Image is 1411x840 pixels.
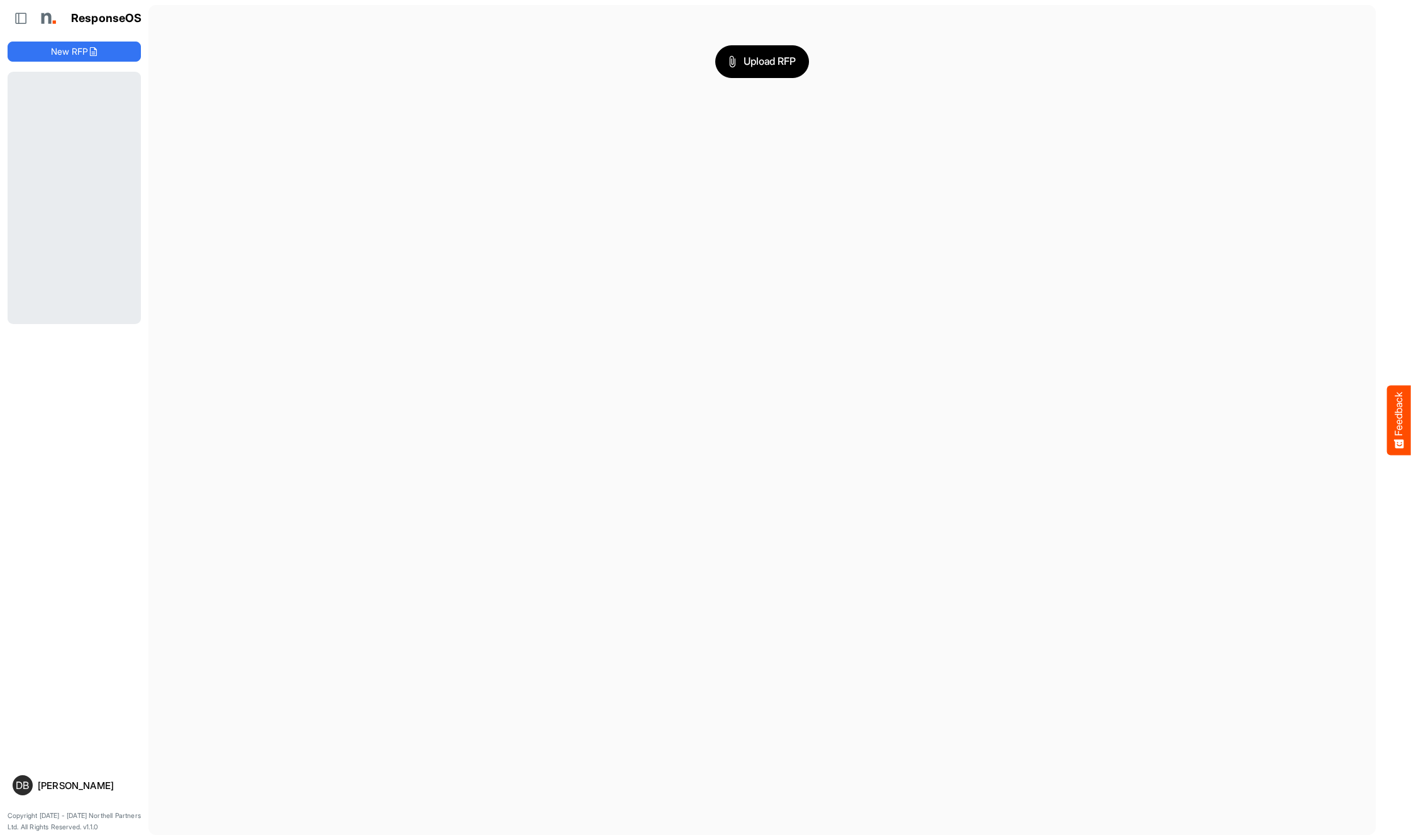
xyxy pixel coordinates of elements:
p: Copyright [DATE] - [DATE] Northell Partners Ltd. All Rights Reserved. v1.1.0 [8,810,141,832]
span: DB [16,780,29,790]
button: Upload RFP [715,45,810,78]
span: Upload RFP [728,53,796,70]
div: [PERSON_NAME] [38,781,136,790]
img: Northell [35,6,60,31]
button: Feedback [1387,385,1411,455]
div: Loading... [8,72,141,324]
h1: ResponseOS [71,12,142,25]
button: New RFP [8,42,141,62]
